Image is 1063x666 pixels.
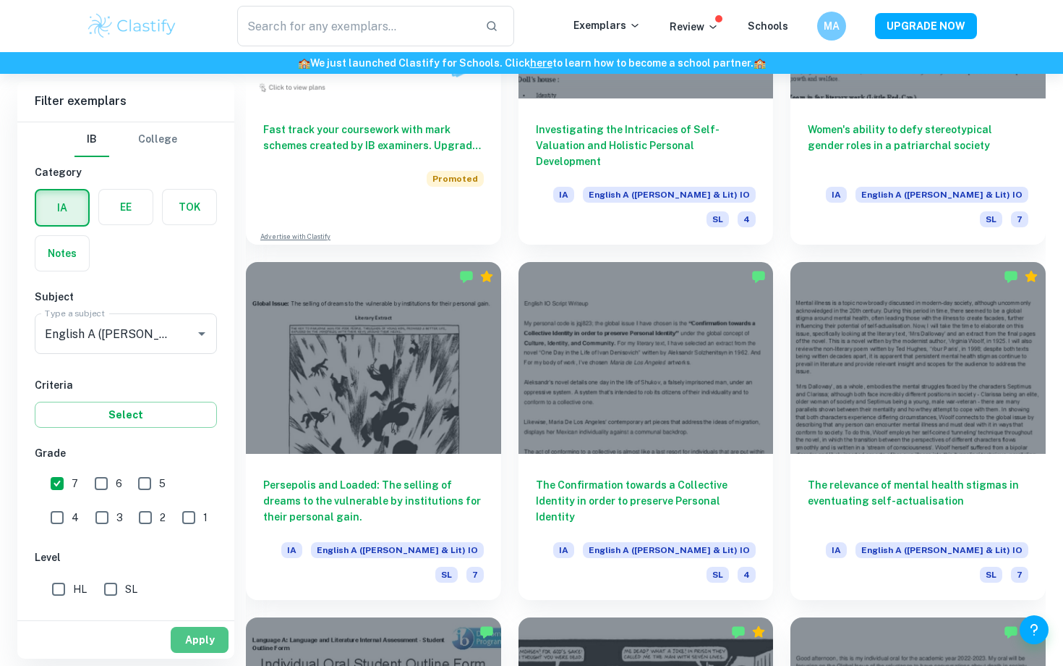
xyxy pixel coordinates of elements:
h6: Level [35,549,217,565]
span: 1 [203,510,208,526]
a: Advertise with Clastify [260,232,330,242]
span: IA [553,542,574,558]
span: English A ([PERSON_NAME] & Lit) IO [855,542,1028,558]
img: Marked [1004,269,1018,284]
span: Promoted [427,171,484,187]
span: English A ([PERSON_NAME] & Lit) IO [855,187,1028,203]
span: 7 [466,567,484,583]
div: Filter type choice [74,122,177,157]
button: MA [817,12,846,41]
a: The relevance of mental health stigmas in eventuating self-actualisationIAEnglish A ([PERSON_NAME... [790,262,1046,599]
h6: Women's ability to defy stereotypical gender roles in a patriarchal society [808,122,1028,169]
button: Select [35,402,217,428]
img: Marked [459,269,474,284]
h6: The relevance of mental health stigmas in eventuating self-actualisation [808,477,1028,525]
h6: MA [824,18,840,34]
h6: Subject [35,289,217,305]
span: IA [281,542,302,558]
h6: The Confirmation towards a Collective Identity in order to preserve Personal Identity [536,477,756,525]
h6: We just launched Clastify for Schools. Click to learn how to become a school partner. [3,55,1060,71]
span: SL [435,567,458,583]
img: Marked [479,625,494,639]
span: 2 [160,510,166,526]
button: Open [192,324,212,344]
img: Marked [751,269,766,284]
button: EE [99,190,153,224]
span: English A ([PERSON_NAME] & Lit) IO [583,542,756,558]
img: Marked [1004,625,1018,639]
span: English A ([PERSON_NAME] & Lit) IO [311,542,484,558]
button: IA [36,190,88,225]
span: 3 [116,510,123,526]
span: 🏫 [298,57,310,69]
button: TOK [163,190,216,224]
span: 7 [72,476,78,492]
div: Premium [751,625,766,639]
h6: Filter exemplars [17,81,234,122]
button: UPGRADE NOW [875,13,977,39]
div: Premium [479,269,494,284]
span: SL [125,581,137,597]
span: SL [706,211,729,227]
a: here [530,57,552,69]
span: 5 [159,476,166,492]
h6: Category [35,164,217,180]
button: IB [74,122,109,157]
img: Clastify logo [86,12,178,41]
span: IA [826,542,847,558]
button: Notes [35,236,89,271]
span: SL [980,211,1002,227]
span: SL [980,567,1002,583]
h6: Grade [35,445,217,461]
span: 4 [738,211,756,227]
a: The Confirmation towards a Collective Identity in order to preserve Personal IdentityIAEnglish A ... [518,262,774,599]
span: 7 [1011,567,1028,583]
a: Persepolis and Loaded: The selling of dreams to the vulnerable by institutions for their personal... [246,262,501,599]
span: English A ([PERSON_NAME] & Lit) IO [583,187,756,203]
span: 6 [116,476,122,492]
span: 4 [738,567,756,583]
h6: Persepolis and Loaded: The selling of dreams to the vulnerable by institutions for their personal... [263,477,484,525]
span: SL [706,567,729,583]
h6: Fast track your coursework with mark schemes created by IB examiners. Upgrade now [263,122,484,153]
input: Search for any exemplars... [237,6,474,46]
label: Type a subject [45,307,105,319]
button: Apply [171,627,229,653]
span: 7 [1011,211,1028,227]
span: IA [826,187,847,203]
div: Premium [1024,269,1038,284]
span: HL [73,581,87,597]
button: Help and Feedback [1020,615,1049,644]
span: 4 [72,510,79,526]
button: College [138,122,177,157]
h6: Criteria [35,377,217,393]
span: 🏫 [754,57,766,69]
span: IA [553,187,574,203]
p: Review [670,19,719,35]
p: Exemplars [573,17,641,33]
a: Schools [748,20,788,32]
h6: Investigating the Intricacies of Self-Valuation and Holistic Personal Development [536,122,756,169]
img: Marked [731,625,746,639]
